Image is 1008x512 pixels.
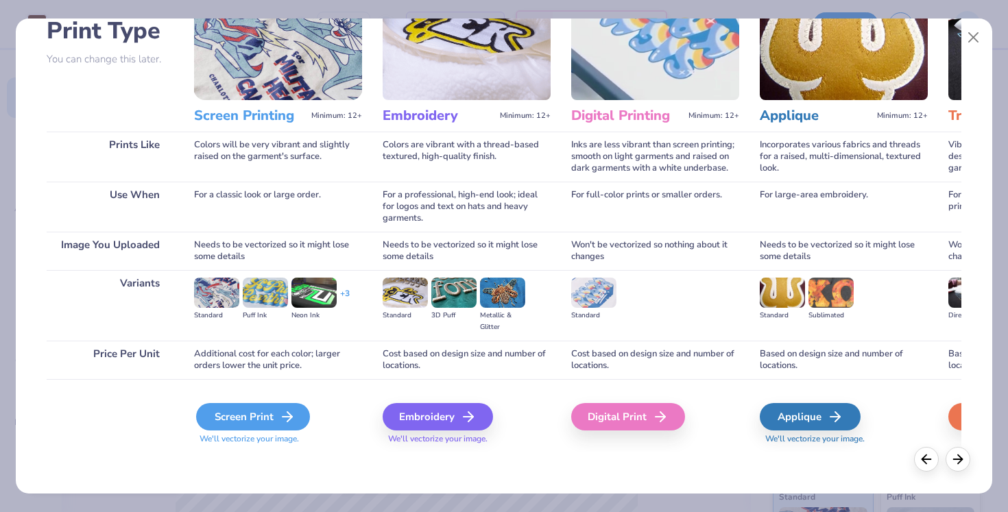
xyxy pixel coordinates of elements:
div: Colors are vibrant with a thread-based textured, high-quality finish. [383,132,551,182]
div: Standard [194,310,239,321]
div: Based on design size and number of locations. [760,341,928,379]
div: Standard [760,310,805,321]
div: Sublimated [808,310,854,321]
div: Colors will be very vibrant and slightly raised on the garment's surface. [194,132,362,182]
button: Close [961,25,987,51]
div: Neon Ink [291,310,337,321]
div: Inks are less vibrant than screen printing; smooth on light garments and raised on dark garments ... [571,132,739,182]
img: 3D Puff [431,278,477,308]
div: + 3 [340,288,350,311]
div: 3D Puff [431,310,477,321]
div: Puff Ink [243,310,288,321]
div: Standard [383,310,428,321]
span: Minimum: 12+ [500,111,551,121]
img: Neon Ink [291,278,337,308]
div: Metallic & Glitter [480,310,525,333]
img: Standard [383,278,428,308]
div: For large-area embroidery. [760,182,928,232]
div: Image You Uploaded [47,232,173,270]
div: Applique [760,403,861,430]
img: Direct-to-film [948,278,994,308]
div: Needs to be vectorized so it might lose some details [760,232,928,270]
div: Digital Print [571,403,685,430]
span: We'll vectorize your image. [194,433,362,445]
img: Metallic & Glitter [480,278,525,308]
div: For a classic look or large order. [194,182,362,232]
div: Won't be vectorized so nothing about it changes [571,232,739,270]
img: Puff Ink [243,278,288,308]
span: Minimum: 12+ [877,111,928,121]
img: Standard [760,278,805,308]
div: Needs to be vectorized so it might lose some details [383,232,551,270]
div: Price Per Unit [47,341,173,379]
h3: Embroidery [383,107,494,125]
div: Cost based on design size and number of locations. [383,341,551,379]
div: Additional cost for each color; larger orders lower the unit price. [194,341,362,379]
div: Needs to be vectorized so it might lose some details [194,232,362,270]
img: Standard [571,278,616,308]
div: Incorporates various fabrics and threads for a raised, multi-dimensional, textured look. [760,132,928,182]
div: Screen Print [196,403,310,430]
h3: Applique [760,107,872,125]
span: Minimum: 12+ [688,111,739,121]
img: Sublimated [808,278,854,308]
div: For full-color prints or smaller orders. [571,182,739,232]
span: We'll vectorize your image. [383,433,551,445]
span: We'll vectorize your image. [760,433,928,445]
div: For a professional, high-end look; ideal for logos and text on hats and heavy garments. [383,182,551,232]
div: Cost based on design size and number of locations. [571,341,739,379]
h3: Digital Printing [571,107,683,125]
img: Standard [194,278,239,308]
p: You can change this later. [47,53,173,65]
div: Standard [571,310,616,321]
div: Variants [47,270,173,341]
div: Direct-to-film [948,310,994,321]
div: Embroidery [383,403,493,430]
h3: Screen Printing [194,107,306,125]
span: Minimum: 12+ [311,111,362,121]
div: Use When [47,182,173,232]
div: Prints Like [47,132,173,182]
